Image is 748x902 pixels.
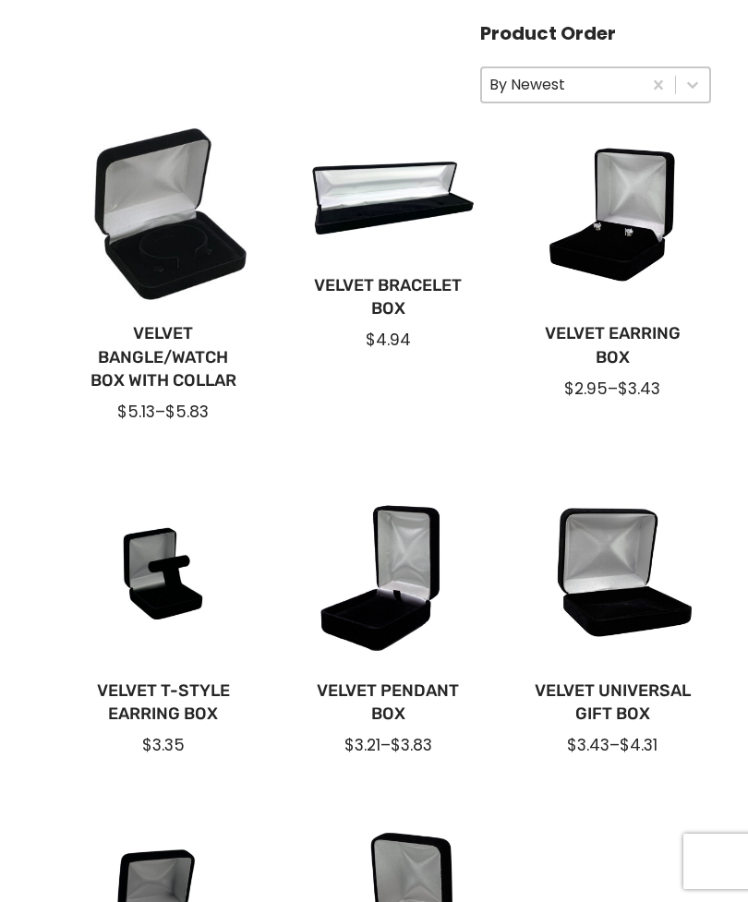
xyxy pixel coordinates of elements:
[305,329,470,351] div: $4.94
[305,680,470,726] a: Velvet Pendant Box
[305,734,470,756] div: –
[530,734,695,756] div: –
[80,322,246,392] a: Velvet Bangle/Watch Box with Collar
[117,401,155,423] span: $5.13
[80,734,246,756] div: $3.35
[80,680,246,726] a: Velvet T-Style Earring Box
[620,734,658,756] span: $4.31
[676,68,709,102] button: Toggle List
[391,734,432,756] span: $3.83
[480,22,711,44] h4: Product Order
[618,378,660,400] span: $3.43
[165,401,209,423] span: $5.83
[80,401,246,423] div: –
[564,378,608,400] span: $2.95
[305,274,470,320] a: Velvet Bracelet Box
[344,734,380,756] span: $3.21
[567,734,609,756] span: $3.43
[530,680,695,726] a: Velvet Universal Gift Box
[530,378,695,400] div: –
[530,322,695,368] a: Velvet Earring Box
[642,68,675,102] button: Clear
